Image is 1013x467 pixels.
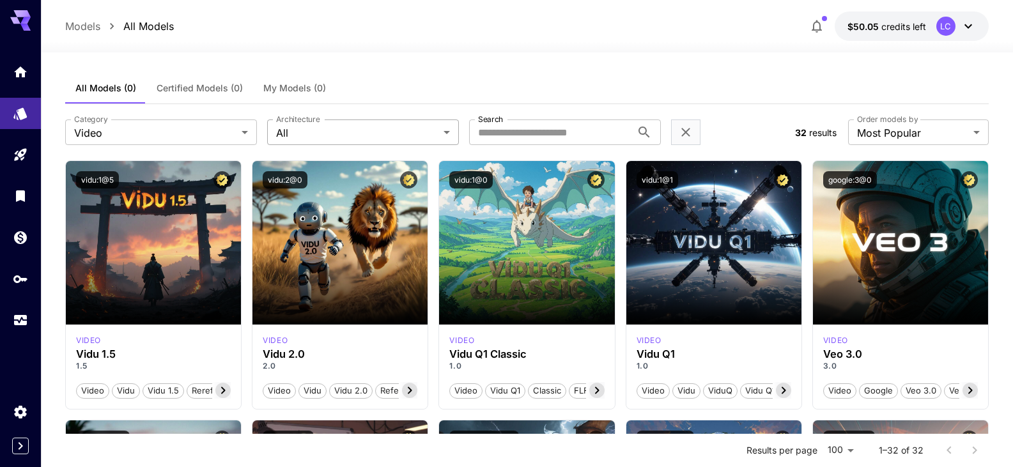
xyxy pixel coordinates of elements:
p: 3.0 [823,360,978,372]
div: vidu_q1 [637,335,661,346]
button: Expand sidebar [12,438,29,454]
span: ViduQ [704,385,737,397]
div: Models [13,103,28,119]
p: video [637,335,661,346]
div: Library [13,188,28,204]
button: Certified Model – Vetted for best performance and includes a commercial license. [213,431,231,448]
span: All Models (0) [75,82,136,94]
button: Classic [528,382,566,399]
button: vidu:1@0 [449,171,493,188]
button: Vidu Q1 [485,382,525,399]
button: Certified Model – Vetted for best performance and includes a commercial license. [961,431,978,448]
button: Certified Model – Vetted for best performance and includes a commercial license. [961,171,978,188]
a: All Models [123,19,174,34]
span: Classic [529,385,566,397]
div: vidu_1_5 [76,335,101,346]
div: LC [936,17,955,36]
span: Video [637,385,669,397]
span: FLF2V [569,385,604,397]
span: Video [263,385,295,397]
div: vidu_q1_classic [449,335,474,346]
div: Settings [13,404,28,420]
button: Veo 3.0 [901,382,941,399]
button: Certified Model – Vetted for best performance and includes a commercial license. [587,171,605,188]
span: results [809,127,837,138]
p: Results per page [746,444,817,457]
div: Veo 3.0 [823,348,978,360]
button: Vidu Q1 [740,382,780,399]
button: google:2@0 [76,431,130,448]
span: Vidu 2.0 [330,385,372,397]
span: Rerefence [187,385,238,397]
button: ViduQ [703,382,738,399]
button: Video [263,382,296,399]
p: 1.5 [76,360,231,372]
button: Rerefence [187,382,238,399]
button: Vidu 1.5 [143,382,184,399]
a: Models [65,19,100,34]
h3: Vidu 2.0 [263,348,417,360]
button: Vidu [672,382,700,399]
div: Usage [13,312,28,328]
h3: Vidu 1.5 [76,348,231,360]
button: vidu:1@1 [637,171,678,188]
button: Reference [375,382,427,399]
button: google:3@1 [823,431,875,448]
h3: Vidu Q1 Classic [449,348,604,360]
p: 1.0 [449,360,604,372]
button: Verified working [587,431,605,448]
p: video [449,335,474,346]
button: Certified Model – Vetted for best performance and includes a commercial license. [400,171,417,188]
p: video [823,335,848,346]
div: Vidu Q1 [637,348,791,360]
button: Video [637,382,670,399]
span: Certified Models (0) [157,82,243,94]
div: $50.05 [847,20,926,33]
label: Category [74,114,108,125]
span: Vidu 1.5 [143,385,183,397]
span: Most Popular [857,125,968,141]
button: Certified Model – Vetted for best performance and includes a commercial license. [774,171,791,188]
label: Order models by [857,114,918,125]
span: Video [450,385,482,397]
p: 1.0 [637,360,791,372]
button: Vidu [112,382,140,399]
button: Clear filters (1) [678,125,693,141]
span: Reference [376,385,426,397]
button: Google [859,382,898,399]
p: 2.0 [263,360,417,372]
span: Vidu [299,385,326,397]
div: vidu_2_0 [263,335,288,346]
button: Certified Model – Vetted for best performance and includes a commercial license. [400,431,417,448]
span: Video [77,385,109,397]
div: API Keys [13,271,28,287]
span: Vidu Q1 [741,385,780,397]
span: Vidu [673,385,700,397]
span: credits left [881,21,926,32]
button: google:3@0 [823,171,877,188]
button: vidu:1@5 [76,171,119,188]
span: 32 [795,127,807,138]
button: Certified Model – Vetted for best performance and includes a commercial license. [774,431,791,448]
span: Video [74,125,236,141]
button: pixverse:1@1 [637,431,694,448]
button: Video [76,382,109,399]
label: Search [478,114,503,125]
div: google_veo_3 [823,335,848,346]
nav: breadcrumb [65,19,174,34]
span: My Models (0) [263,82,326,94]
button: Video [449,382,483,399]
button: runware:200@7 [449,431,519,448]
span: Video [824,385,856,397]
label: Architecture [276,114,320,125]
span: Veo [945,385,969,397]
span: $50.05 [847,21,881,32]
span: Google [860,385,897,397]
button: Certified Model – Vetted for best performance and includes a commercial license. [213,171,231,188]
div: 100 [823,441,858,459]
